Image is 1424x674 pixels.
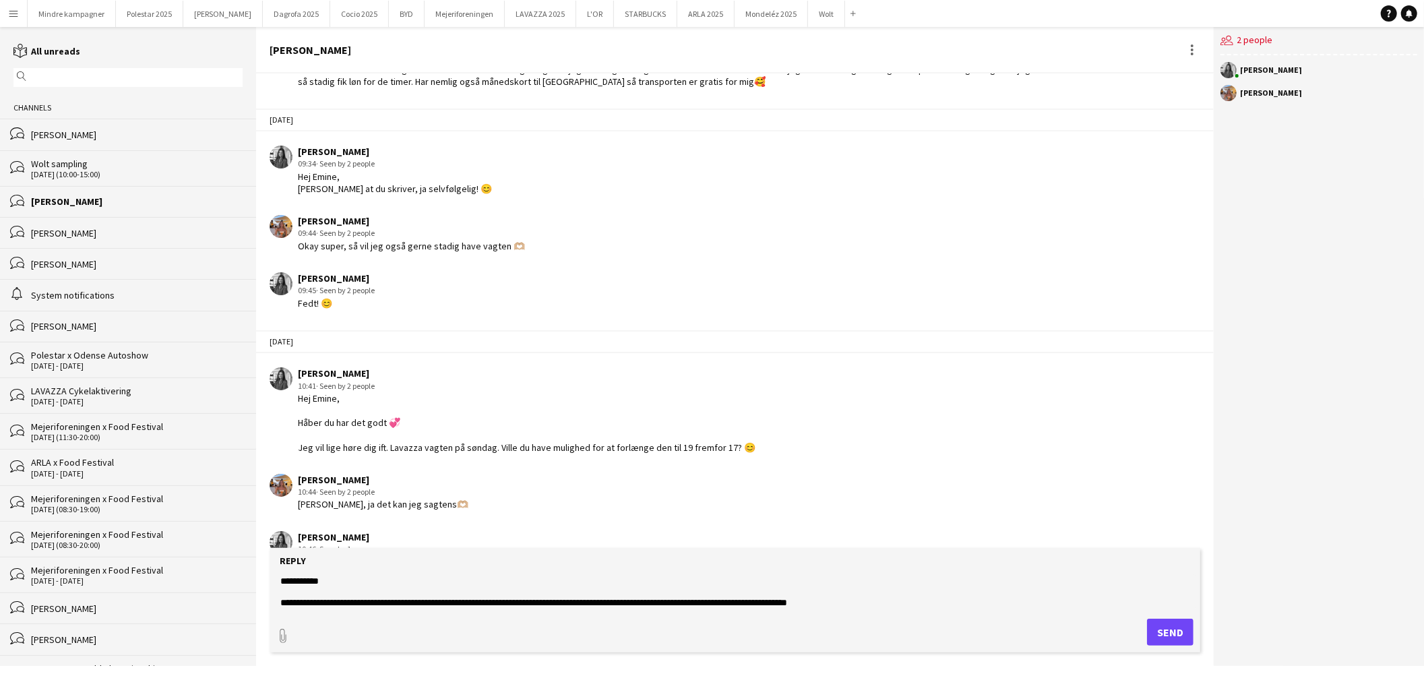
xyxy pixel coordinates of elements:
[31,433,243,442] div: [DATE] (11:30-20:00)
[280,555,306,567] label: Reply
[298,543,445,555] div: 10:46
[298,297,375,309] div: Fedt! 😊
[298,392,755,454] div: Hej Emine, Håber du har det godt 💞 Jeg vil lige høre dig ift. Lavazza vagten på søndag. Ville du ...
[425,1,505,27] button: Mejeriforeningen
[31,634,243,646] div: [PERSON_NAME]
[298,531,445,543] div: [PERSON_NAME]
[31,158,243,170] div: Wolt sampling
[1240,89,1302,97] div: [PERSON_NAME]
[614,1,677,27] button: STARBUCKS
[31,603,243,615] div: [PERSON_NAME]
[298,284,375,297] div: 09:45
[116,1,183,27] button: Polestar 2025
[576,1,614,27] button: L'OR
[13,45,80,57] a: All unreads
[298,146,492,158] div: [PERSON_NAME]
[316,158,375,168] span: · Seen by 2 people
[31,528,243,541] div: Mejeriforeningen x Food Festival
[298,240,525,252] div: Okay super, så vil jeg også gerne stadig have vagten 🫶🏼
[1147,619,1194,646] button: Send
[31,170,243,179] div: [DATE] (10:00-15:00)
[31,505,243,514] div: [DATE] (08:30-19:00)
[31,385,243,397] div: LAVAZZA Cykelaktivering
[316,544,375,554] span: · Seen by 1 person
[316,285,375,295] span: · Seen by 2 people
[330,1,389,27] button: Cocio 2025
[31,361,243,371] div: [DATE] - [DATE]
[298,486,468,498] div: 10:44
[298,498,468,510] div: [PERSON_NAME], ja det kan jeg sagtens🫶🏼
[31,349,243,361] div: Polestar x Odense Autoshow
[389,1,425,27] button: BYD
[256,330,1214,353] div: [DATE]
[31,195,243,208] div: [PERSON_NAME]
[316,381,375,391] span: · Seen by 2 people
[1240,66,1302,74] div: [PERSON_NAME]
[31,258,243,270] div: [PERSON_NAME]
[31,421,243,433] div: Mejeriforeningen x Food Festival
[31,456,243,468] div: ARLA x Food Festival
[270,44,351,56] div: [PERSON_NAME]
[31,493,243,505] div: Mejeriforeningen x Food Festival
[31,564,243,576] div: Mejeriforeningen x Food Festival
[298,367,755,379] div: [PERSON_NAME]
[316,487,375,497] span: · Seen by 2 people
[31,129,243,141] div: [PERSON_NAME]
[298,171,492,195] div: Hej Emine, [PERSON_NAME] at du skriver, ja selvfølgelig! 😊
[263,1,330,27] button: Dagrofa 2025
[31,320,243,332] div: [PERSON_NAME]
[31,397,243,406] div: [DATE] - [DATE]
[808,1,845,27] button: Wolt
[31,469,243,479] div: [DATE] - [DATE]
[298,474,468,486] div: [PERSON_NAME]
[31,227,243,239] div: [PERSON_NAME]
[298,380,755,392] div: 10:41
[31,541,243,550] div: [DATE] (08:30-20:00)
[298,272,375,284] div: [PERSON_NAME]
[298,227,525,239] div: 09:44
[183,1,263,27] button: [PERSON_NAME]
[298,215,525,227] div: [PERSON_NAME]
[316,228,375,238] span: · Seen by 2 people
[735,1,808,27] button: Mondeléz 2025
[1220,27,1417,55] div: 2 people
[31,289,243,301] div: System notifications
[677,1,735,27] button: ARLA 2025
[505,1,576,27] button: LAVAZZA 2025
[298,158,492,170] div: 09:34
[31,576,243,586] div: [DATE] - [DATE]
[256,109,1214,131] div: [DATE]
[28,1,116,27] button: Mindre kampagner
